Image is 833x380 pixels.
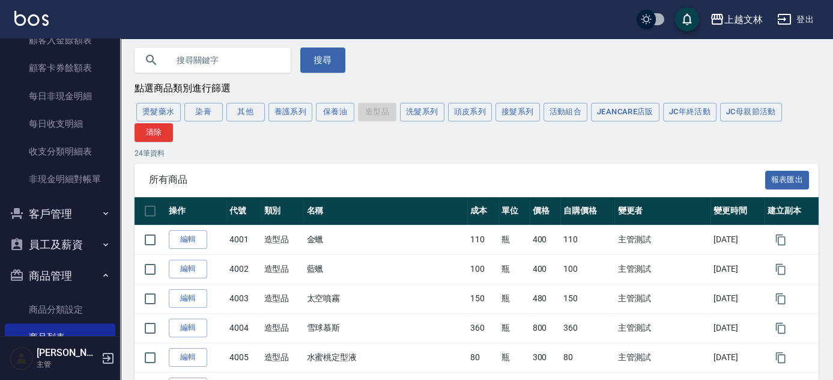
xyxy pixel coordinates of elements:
td: 瓶 [498,284,530,313]
p: 24 筆資料 [135,148,819,159]
button: 報表匯出 [765,171,810,189]
button: 活動組合 [544,103,588,121]
button: 其他 [226,103,265,121]
h5: [PERSON_NAME] [37,347,98,359]
td: 100 [560,254,614,284]
td: 造型品 [261,313,304,343]
td: 瓶 [498,225,530,254]
a: 商品分類設定 [5,296,115,323]
td: 造型品 [261,254,304,284]
td: 造型品 [261,284,304,313]
td: [DATE] [710,313,765,343]
td: 4004 [226,313,261,343]
button: 客戶管理 [5,198,115,230]
td: 瓶 [498,313,530,343]
td: 雪球慕斯 [303,313,467,343]
button: 清除 [135,123,173,142]
button: 洗髮系列 [400,103,444,121]
button: 搜尋 [300,47,345,73]
td: 4003 [226,284,261,313]
td: 4001 [226,225,261,254]
button: 接髮系列 [495,103,540,121]
td: 主管測試 [614,343,710,372]
a: 商品列表 [5,323,115,351]
button: 染膏 [184,103,223,121]
button: JC母親節活動 [720,103,782,121]
td: 110 [560,225,614,254]
td: 480 [530,284,561,313]
td: 水蜜桃定型液 [303,343,467,372]
button: save [675,7,699,31]
a: 非現金明細對帳單 [5,165,115,193]
td: 藍蠟 [303,254,467,284]
button: 員工及薪資 [5,229,115,260]
a: 編輯 [169,348,207,367]
td: [DATE] [710,225,765,254]
td: 360 [560,313,614,343]
td: 150 [467,284,498,313]
button: 養護系列 [268,103,313,121]
a: 每日非現金明細 [5,82,115,110]
td: 瓶 [498,343,530,372]
td: 300 [530,343,561,372]
th: 名稱 [303,197,467,225]
th: 建立副本 [765,197,819,225]
a: 收支分類明細表 [5,138,115,165]
div: 上越文林 [724,12,763,27]
a: 編輯 [169,230,207,249]
a: 編輯 [169,289,207,308]
a: 每日收支明細 [5,110,115,138]
button: JC年終活動 [663,103,716,121]
th: 代號 [226,197,261,225]
div: 點選商品類別進行篩選 [135,82,819,95]
th: 變更者 [614,197,710,225]
th: 自購價格 [560,197,614,225]
td: 太空噴霧 [303,284,467,313]
td: 80 [560,343,614,372]
button: 燙髮藥水 [136,103,181,121]
td: [DATE] [710,284,765,313]
td: 主管測試 [614,313,710,343]
th: 類別 [261,197,304,225]
td: 80 [467,343,498,372]
input: 搜尋關鍵字 [168,44,281,76]
td: [DATE] [710,343,765,372]
th: 單位 [498,197,530,225]
a: 顧客入金餘額表 [5,26,115,54]
img: Person [10,346,34,370]
button: 頭皮系列 [448,103,492,121]
td: 150 [560,284,614,313]
p: 主管 [37,359,98,370]
td: 360 [467,313,498,343]
button: JeanCare店販 [591,103,659,121]
th: 價格 [530,197,561,225]
td: 造型品 [261,343,304,372]
th: 成本 [467,197,498,225]
a: 編輯 [169,319,207,337]
a: 顧客卡券餘額表 [5,54,115,82]
td: 瓶 [498,254,530,284]
th: 變更時間 [710,197,765,225]
th: 操作 [166,197,226,225]
td: 4002 [226,254,261,284]
span: 所有商品 [149,174,765,186]
td: 800 [530,313,561,343]
td: 主管測試 [614,254,710,284]
td: 100 [467,254,498,284]
button: 商品管理 [5,260,115,292]
td: 4005 [226,343,261,372]
td: 金蠟 [303,225,467,254]
td: 主管測試 [614,284,710,313]
td: 400 [530,225,561,254]
a: 編輯 [169,260,207,278]
td: [DATE] [710,254,765,284]
td: 主管測試 [614,225,710,254]
td: 400 [530,254,561,284]
button: 上越文林 [705,7,768,32]
button: 登出 [772,8,819,31]
img: Logo [14,11,49,26]
button: 保養油 [316,103,354,121]
td: 110 [467,225,498,254]
td: 造型品 [261,225,304,254]
a: 報表匯出 [765,173,810,185]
